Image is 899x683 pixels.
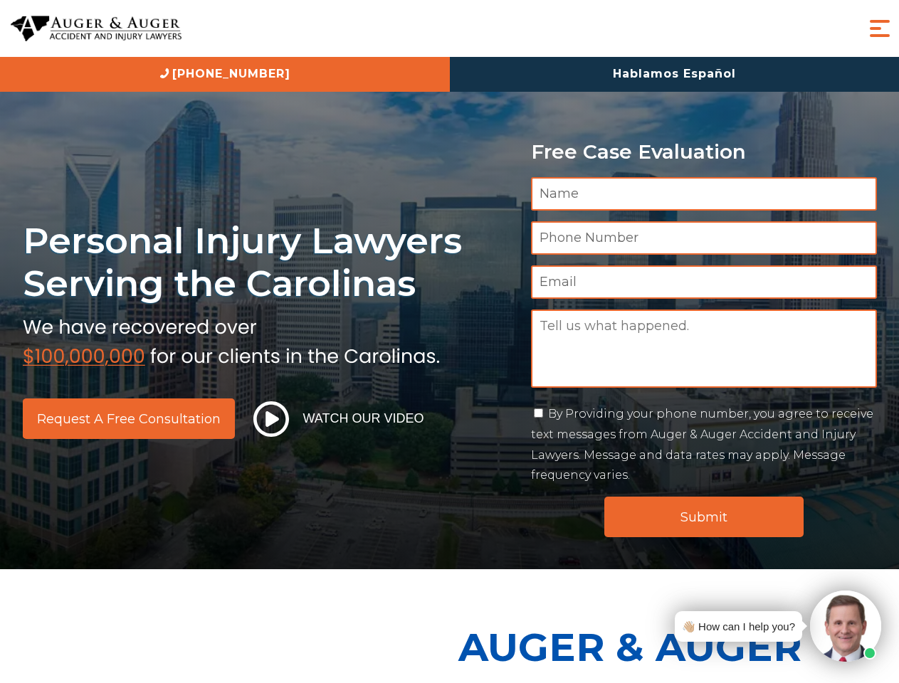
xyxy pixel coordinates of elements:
[531,141,877,163] p: Free Case Evaluation
[458,612,891,682] p: Auger & Auger
[23,219,514,305] h1: Personal Injury Lawyers Serving the Carolinas
[23,312,440,366] img: sub text
[37,413,221,425] span: Request a Free Consultation
[682,617,795,636] div: 👋🏼 How can I help you?
[531,221,877,255] input: Phone Number
[810,591,881,662] img: Intaker widget Avatar
[531,407,873,482] label: By Providing your phone number, you agree to receive text messages from Auger & Auger Accident an...
[531,177,877,211] input: Name
[249,401,429,438] button: Watch Our Video
[23,398,235,439] a: Request a Free Consultation
[11,16,182,42] img: Auger & Auger Accident and Injury Lawyers Logo
[604,497,804,537] input: Submit
[866,14,894,43] button: Menu
[531,265,877,299] input: Email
